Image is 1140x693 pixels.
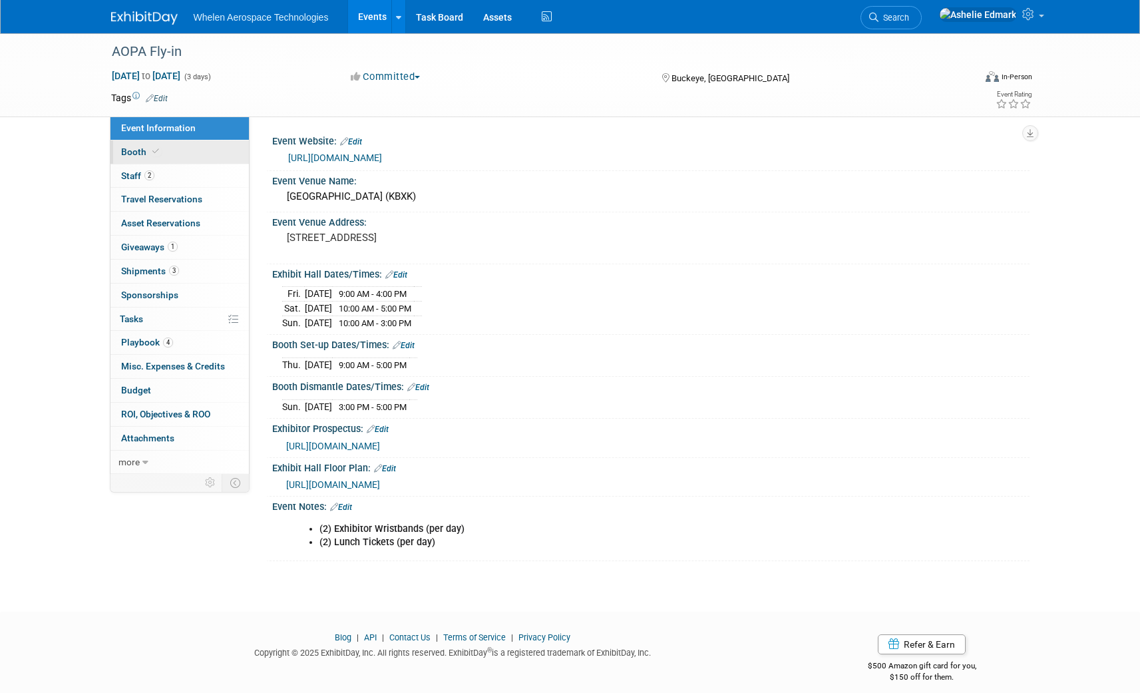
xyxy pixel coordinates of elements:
td: [DATE] [305,287,332,302]
td: [DATE] [305,399,332,413]
td: Fri. [282,287,305,302]
span: 3:00 PM - 5:00 PM [339,402,407,412]
span: 2 [144,170,154,180]
a: Budget [110,379,249,402]
div: Event Website: [272,131,1030,148]
b: (2) Lunch Tickets (per day) [319,537,435,548]
div: Event Notes: [272,497,1030,514]
a: Asset Reservations [110,212,249,235]
a: Edit [407,383,429,392]
a: more [110,451,249,474]
span: Asset Reservations [121,218,200,228]
span: Travel Reservations [121,194,202,204]
div: Exhibit Hall Dates/Times: [272,264,1030,282]
div: [GEOGRAPHIC_DATA] (KBXK) [282,186,1020,207]
button: Committed [346,70,425,84]
a: Terms of Service [443,632,506,642]
a: Travel Reservations [110,188,249,211]
i: Booth reservation complete [152,148,159,155]
a: Edit [393,341,415,350]
div: Event Rating [996,91,1032,98]
span: Tasks [120,314,143,324]
a: Edit [385,270,407,280]
span: Whelen Aerospace Technologies [194,12,329,23]
a: Edit [374,464,396,473]
b: (2) Exhibitor Wristbands (per day) [319,523,465,535]
div: $500 Amazon gift card for you, [815,652,1030,682]
span: Booth [121,146,162,157]
span: ROI, Objectives & ROO [121,409,210,419]
a: Event Information [110,116,249,140]
div: Booth Set-up Dates/Times: [272,335,1030,352]
a: Blog [335,632,351,642]
span: 4 [163,338,173,347]
img: Ashelie Edmark [939,7,1017,22]
span: 3 [169,266,179,276]
span: Misc. Expenses & Credits [121,361,225,371]
sup: ® [487,646,492,654]
span: 10:00 AM - 5:00 PM [339,304,411,314]
div: AOPA Fly-in [107,40,954,64]
span: 9:00 AM - 5:00 PM [339,360,407,370]
a: Edit [330,503,352,512]
a: Refer & Earn [878,634,966,654]
span: Event Information [121,122,196,133]
span: 1 [168,242,178,252]
a: ROI, Objectives & ROO [110,403,249,426]
span: Budget [121,385,151,395]
td: Sun. [282,399,305,413]
div: Event Venue Name: [272,171,1030,188]
a: Playbook4 [110,331,249,354]
td: [DATE] [305,302,332,316]
span: [DATE] [DATE] [111,70,181,82]
div: Exhibitor Prospectus: [272,419,1030,436]
div: Exhibit Hall Floor Plan: [272,458,1030,475]
span: (3 days) [183,73,211,81]
a: [URL][DOMAIN_NAME] [288,152,382,163]
td: [DATE] [305,357,332,371]
div: Event Format [896,69,1033,89]
td: Personalize Event Tab Strip [199,474,222,491]
a: Tasks [110,308,249,331]
td: Thu. [282,357,305,371]
td: Sun. [282,316,305,330]
img: Format-Inperson.png [986,71,999,82]
span: Shipments [121,266,179,276]
a: API [364,632,377,642]
td: Sat. [282,302,305,316]
a: Edit [340,137,362,146]
span: to [140,71,152,81]
a: Giveaways1 [110,236,249,259]
span: | [508,632,516,642]
a: Misc. Expenses & Credits [110,355,249,378]
pre: [STREET_ADDRESS] [287,232,573,244]
span: | [433,632,441,642]
span: Playbook [121,337,173,347]
span: Attachments [121,433,174,443]
a: Privacy Policy [518,632,570,642]
span: | [353,632,362,642]
a: Shipments3 [110,260,249,283]
div: $150 off for them. [815,672,1030,683]
span: more [118,457,140,467]
span: 10:00 AM - 3:00 PM [339,318,411,328]
a: Attachments [110,427,249,450]
a: [URL][DOMAIN_NAME] [286,479,380,490]
span: Buckeye, [GEOGRAPHIC_DATA] [671,73,789,83]
div: Event Venue Address: [272,212,1030,229]
td: [DATE] [305,316,332,330]
span: | [379,632,387,642]
a: Edit [146,94,168,103]
span: Staff [121,170,154,181]
span: Search [878,13,909,23]
span: Giveaways [121,242,178,252]
a: Sponsorships [110,284,249,307]
div: Copyright © 2025 ExhibitDay, Inc. All rights reserved. ExhibitDay is a registered trademark of Ex... [111,644,795,659]
a: Search [860,6,922,29]
a: Staff2 [110,164,249,188]
span: Sponsorships [121,290,178,300]
img: ExhibitDay [111,11,178,25]
a: [URL][DOMAIN_NAME] [286,441,380,451]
